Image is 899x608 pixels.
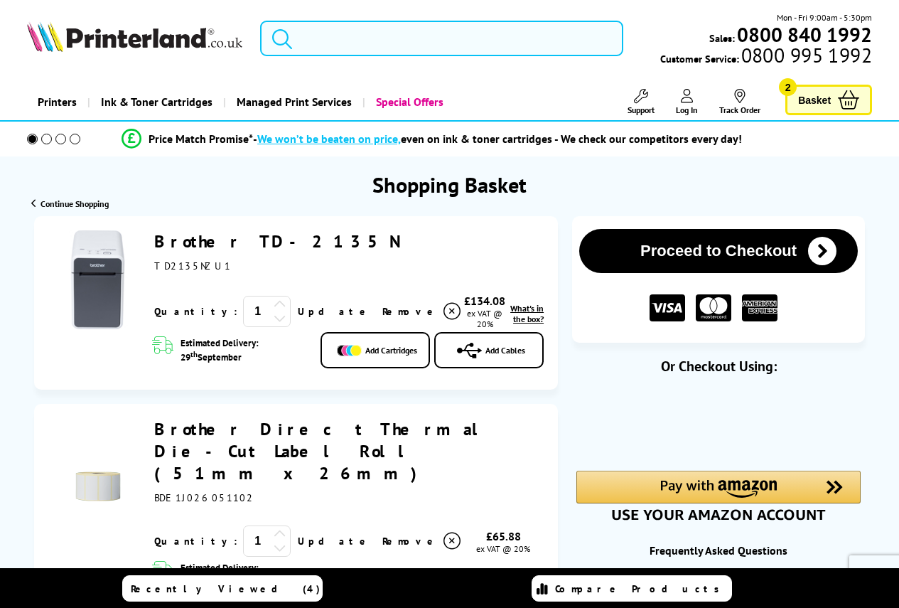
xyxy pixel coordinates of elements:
a: Support [628,89,655,115]
a: Printers [27,84,87,120]
div: Frequently Asked Questions [572,543,865,558]
a: Delete item from your basket [382,301,463,322]
img: Printerland Logo [27,21,242,52]
button: Proceed to Checkout [579,229,858,273]
span: Estimated Delivery: 29 September [181,337,306,363]
span: Mon - Fri 9:00am - 5:30pm [777,11,872,24]
span: Quantity: [154,305,237,318]
span: Customer Service: [660,48,872,65]
a: Delete item from your basket [382,530,463,552]
img: VISA [650,294,685,322]
a: Printerland Logo [27,21,242,55]
span: ex VAT @ 20% [467,308,502,329]
span: 2 [779,78,797,96]
a: Recently Viewed (4) [122,575,323,602]
img: MASTER CARD [696,294,731,322]
a: Update [298,535,371,548]
span: Estimated Delivery: 29 September [181,562,306,588]
a: Update [298,305,371,318]
div: Amazon Pay - Use your Amazon account [576,471,861,521]
span: Quantity: [154,535,237,548]
span: ex VAT @ 20% [476,543,530,554]
li: modal_Promise [7,127,856,151]
img: American Express [742,294,777,322]
span: BDE1J026051102 [154,491,254,504]
a: Brother Direct Thermal Die-Cut Label Roll (51mm x 26mm) [154,418,490,484]
b: 0800 840 1992 [737,21,872,48]
span: Basket [798,90,831,110]
span: 0800 995 1992 [739,48,872,62]
a: Continue Shopping [31,198,109,209]
a: Brother TD-2135N [154,230,402,252]
div: Or Checkout Using: [572,357,865,375]
a: Track Order [719,89,760,115]
a: Basket 2 [785,85,872,115]
a: Log In [676,89,698,115]
sup: th [190,349,198,359]
span: Support [628,105,655,115]
div: £65.88 [463,529,544,543]
img: Brother TD-2135N [48,230,147,329]
span: Log In [676,105,698,115]
a: Managed Print Services [223,84,362,120]
span: Compare Products [555,582,727,595]
div: - even on ink & toner cartridges - We check our competitors every day! [253,132,742,146]
span: Remove [382,535,438,548]
div: £134.08 [463,294,507,308]
span: What's in the box? [510,303,544,324]
span: Recently Viewed (4) [131,582,321,595]
img: Brother Direct Thermal Die-Cut Label Roll (51mm x 26mm) [73,462,123,511]
a: 0800 840 1992 [735,28,872,41]
img: Add Cartridges [337,345,362,356]
span: Price Match Promise* [149,132,253,146]
iframe: PayPal [576,398,861,430]
a: Compare Products [532,575,732,602]
span: Continue Shopping [41,198,109,209]
h1: Shopping Basket [372,171,527,198]
a: lnk_inthebox [507,303,544,324]
span: Add Cables [485,345,525,356]
span: Add Cartridges [365,345,417,356]
span: Remove [382,305,438,318]
span: Sales: [709,31,735,45]
span: Ink & Toner Cartridges [101,84,212,120]
a: Ink & Toner Cartridges [87,84,223,120]
a: Special Offers [362,84,454,120]
span: TD2135NZU1 [154,260,231,272]
span: We won’t be beaten on price, [257,132,401,146]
